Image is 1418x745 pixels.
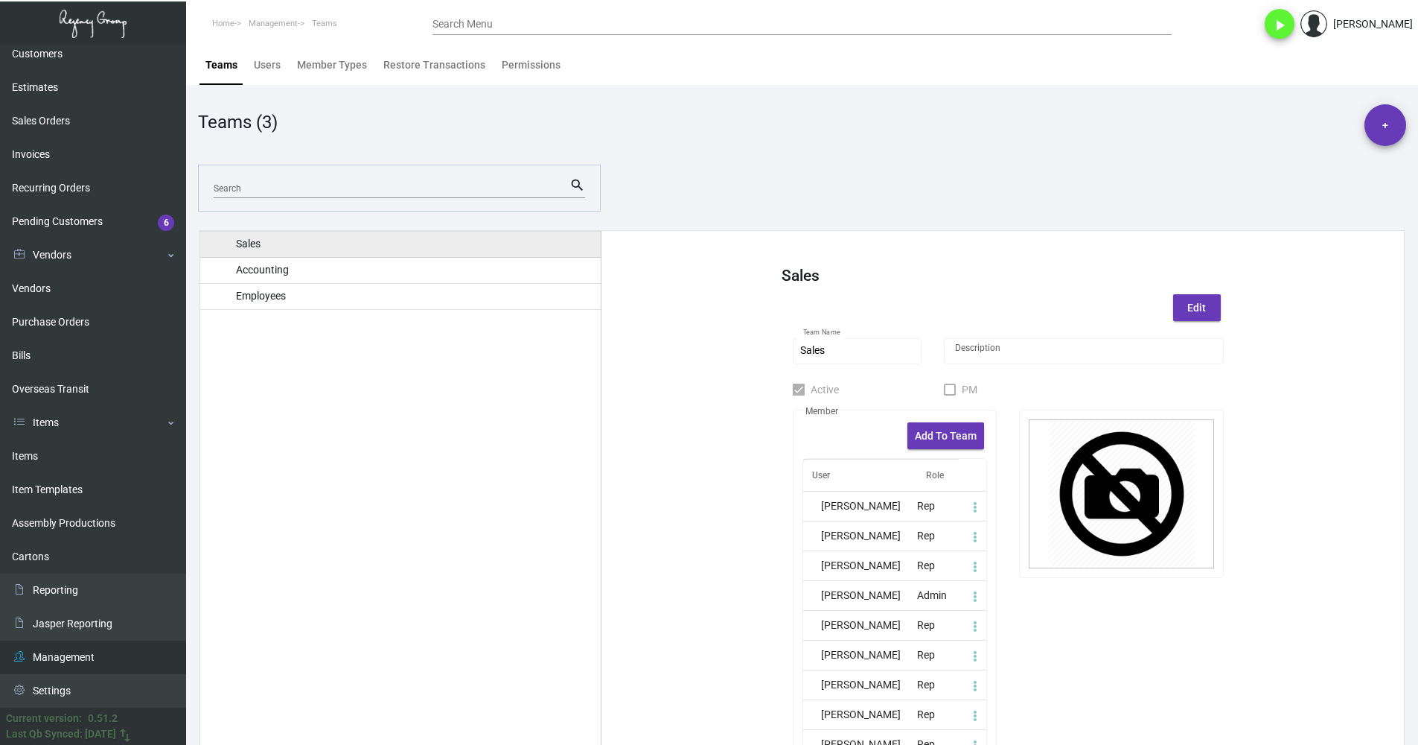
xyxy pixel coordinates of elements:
[205,57,237,73] div: Teams
[200,258,601,284] td: Accounting
[803,492,917,521] td: [PERSON_NAME]
[917,460,959,492] td: Role
[962,381,977,399] span: PM
[1271,16,1288,34] i: play_arrow
[803,460,917,492] td: User
[502,57,561,73] div: Permissions
[1333,16,1413,32] div: [PERSON_NAME]
[917,551,959,581] td: Rep
[200,232,601,258] td: Sales
[803,521,917,551] td: [PERSON_NAME]
[917,700,959,730] td: Rep
[782,267,1224,285] h4: Sales
[917,581,959,611] td: Admin
[917,492,959,521] td: Rep
[1364,104,1406,146] button: +
[811,381,839,399] span: Active
[6,711,82,726] div: Current version:
[6,726,116,742] div: Last Qb Synced: [DATE]
[917,611,959,641] td: Rep
[803,581,917,611] td: [PERSON_NAME]
[917,670,959,700] td: Rep
[383,57,485,73] div: Restore Transactions
[1300,10,1327,37] img: admin@bootstrapmaster.com
[249,19,298,28] span: Management
[1382,104,1388,146] span: +
[198,112,278,133] h3: Teams (3)
[212,19,234,28] span: Home
[200,284,601,310] td: Employees
[312,19,337,28] span: Teams
[803,611,917,641] td: [PERSON_NAME]
[917,641,959,670] td: Rep
[805,406,838,416] span: Member
[1265,9,1294,39] button: play_arrow
[803,641,917,670] td: [PERSON_NAME]
[803,551,917,581] td: [PERSON_NAME]
[917,521,959,551] td: Rep
[907,422,984,449] button: Add To Team
[1173,294,1221,321] button: Edit
[88,711,118,726] div: 0.51.2
[569,177,585,194] mat-icon: search
[803,670,917,700] td: [PERSON_NAME]
[297,57,367,73] div: Member Types
[254,57,281,73] div: Users
[803,700,917,730] td: [PERSON_NAME]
